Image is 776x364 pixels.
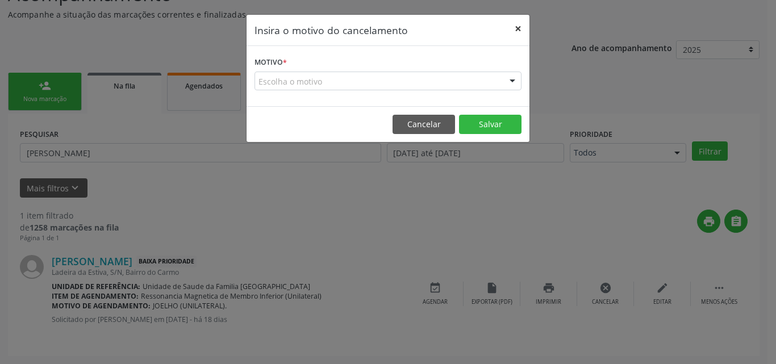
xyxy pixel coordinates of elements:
[393,115,455,134] button: Cancelar
[255,54,287,72] label: Motivo
[507,15,529,43] button: Close
[255,23,408,37] h5: Insira o motivo do cancelamento
[258,76,322,87] span: Escolha o motivo
[459,115,521,134] button: Salvar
